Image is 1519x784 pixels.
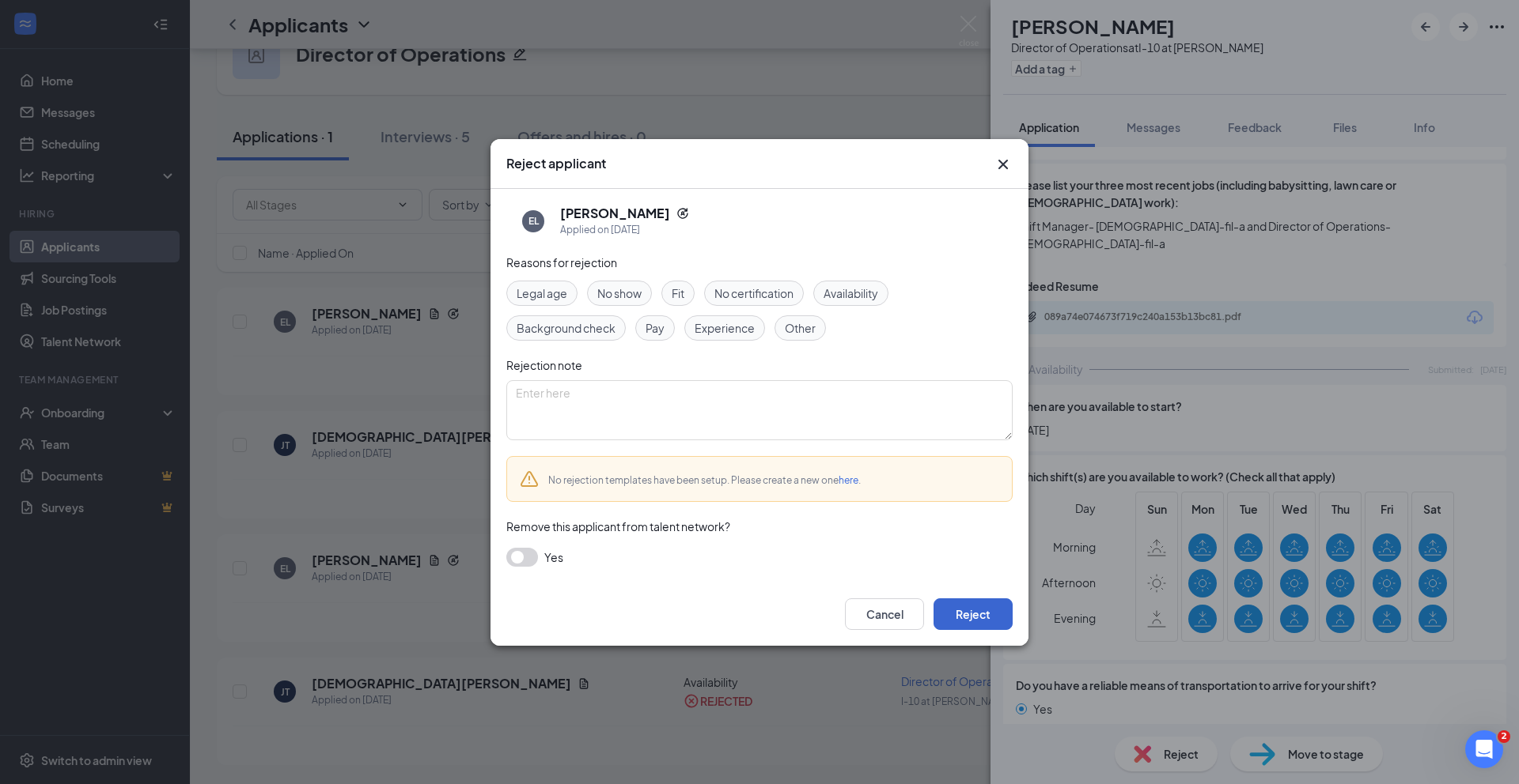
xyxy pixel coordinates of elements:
[934,598,1013,630] button: Reject
[672,285,684,302] span: Fit
[994,155,1013,174] svg: Cross
[528,214,539,228] div: EL
[646,319,665,337] span: Pay
[839,474,858,486] a: here
[1465,730,1503,768] iframe: Intercom live chat
[560,205,670,222] h5: [PERSON_NAME]
[506,519,730,533] span: Remove this applicant from talent network?
[714,285,794,302] span: No certification
[994,155,1013,174] button: Close
[517,319,616,337] span: Background check
[506,255,617,269] span: Reasons for rejection
[1498,730,1510,743] span: 2
[676,207,689,220] svg: Reapply
[785,319,816,337] span: Other
[506,358,582,372] span: Rejection note
[560,222,689,238] div: Applied on [DATE]
[544,548,563,567] span: Yes
[506,155,606,172] h3: Reject applicant
[517,285,567,302] span: Legal age
[520,469,539,488] svg: Warning
[824,285,878,302] span: Availability
[695,319,755,337] span: Experience
[548,474,861,486] span: No rejection templates have been setup. Please create a new one .
[845,598,924,630] button: Cancel
[597,285,642,302] span: No show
